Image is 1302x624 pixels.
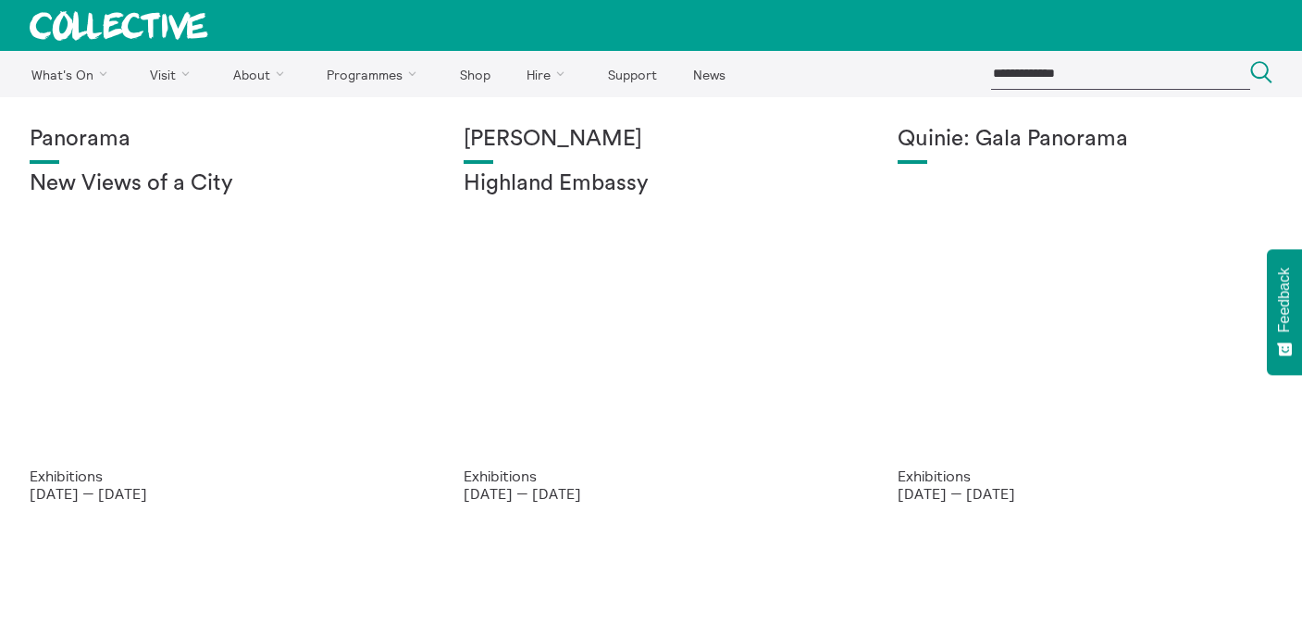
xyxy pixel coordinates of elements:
[464,468,838,484] p: Exhibitions
[464,485,838,502] p: [DATE] — [DATE]
[676,51,741,97] a: News
[443,51,506,97] a: Shop
[15,51,130,97] a: What's On
[898,485,1272,502] p: [DATE] — [DATE]
[311,51,440,97] a: Programmes
[464,127,838,153] h1: [PERSON_NAME]
[591,51,673,97] a: Support
[30,468,404,484] p: Exhibitions
[868,97,1302,531] a: Josie Vallely Quinie: Gala Panorama Exhibitions [DATE] — [DATE]
[30,171,404,197] h2: New Views of a City
[464,171,838,197] h2: Highland Embassy
[1276,268,1293,332] span: Feedback
[217,51,307,97] a: About
[1267,249,1302,375] button: Feedback - Show survey
[898,127,1272,153] h1: Quinie: Gala Panorama
[134,51,214,97] a: Visit
[30,485,404,502] p: [DATE] — [DATE]
[898,468,1272,484] p: Exhibitions
[511,51,589,97] a: Hire
[434,97,868,531] a: Solar wheels 17 [PERSON_NAME] Highland Embassy Exhibitions [DATE] — [DATE]
[30,127,404,153] h1: Panorama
